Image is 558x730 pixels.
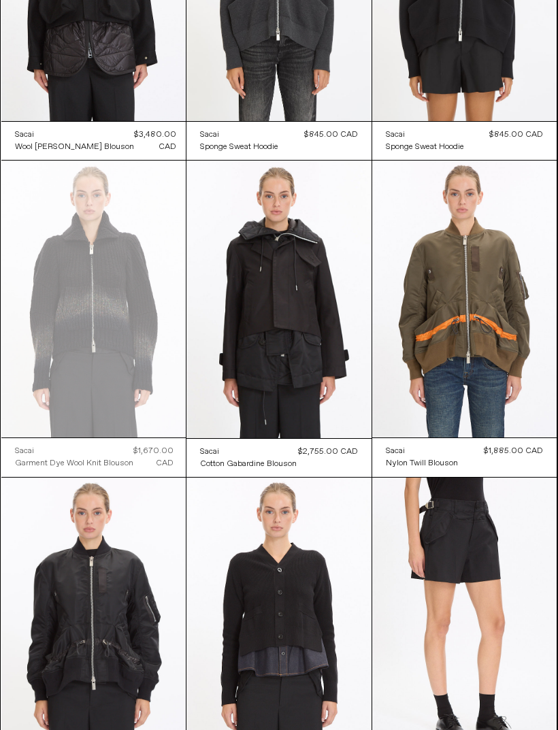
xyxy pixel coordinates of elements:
img: Sacai Nylon Twill Blouson [372,161,557,437]
a: Wool [PERSON_NAME] Blouson [15,141,134,153]
a: Sacai [386,129,464,141]
div: Sacai [15,129,34,141]
div: Sacai [200,446,219,458]
div: $2,755.00 CAD [298,446,358,458]
div: $845.00 CAD [489,129,543,141]
img: Sacai Cotton Gabardine Blouson [186,161,372,438]
div: Garment Dye Wool Knit Blouson [15,458,133,469]
a: Sponge Sweat Hoodie [200,141,278,153]
img: Sacai Garment Dye Wool [1,161,186,437]
a: Cotton Gabardine Blouson [200,458,297,470]
div: $1,670.00 CAD [133,445,174,469]
div: $3,480.00 CAD [134,129,176,153]
a: Sacai [386,445,458,457]
a: Sacai [200,446,297,458]
div: $845.00 CAD [304,129,358,141]
div: Nylon Twill Blouson [386,458,458,469]
a: Sponge Sweat Hoodie [386,141,464,153]
div: Sacai [15,446,34,457]
a: Sacai [200,129,278,141]
a: Sacai [15,129,134,141]
div: $1,885.00 CAD [484,445,543,457]
div: Sacai [386,129,405,141]
a: Nylon Twill Blouson [386,457,458,469]
a: Garment Dye Wool Knit Blouson [15,457,133,469]
div: Sacai [200,129,219,141]
div: Sacai [386,446,405,457]
a: Sacai [15,445,133,457]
